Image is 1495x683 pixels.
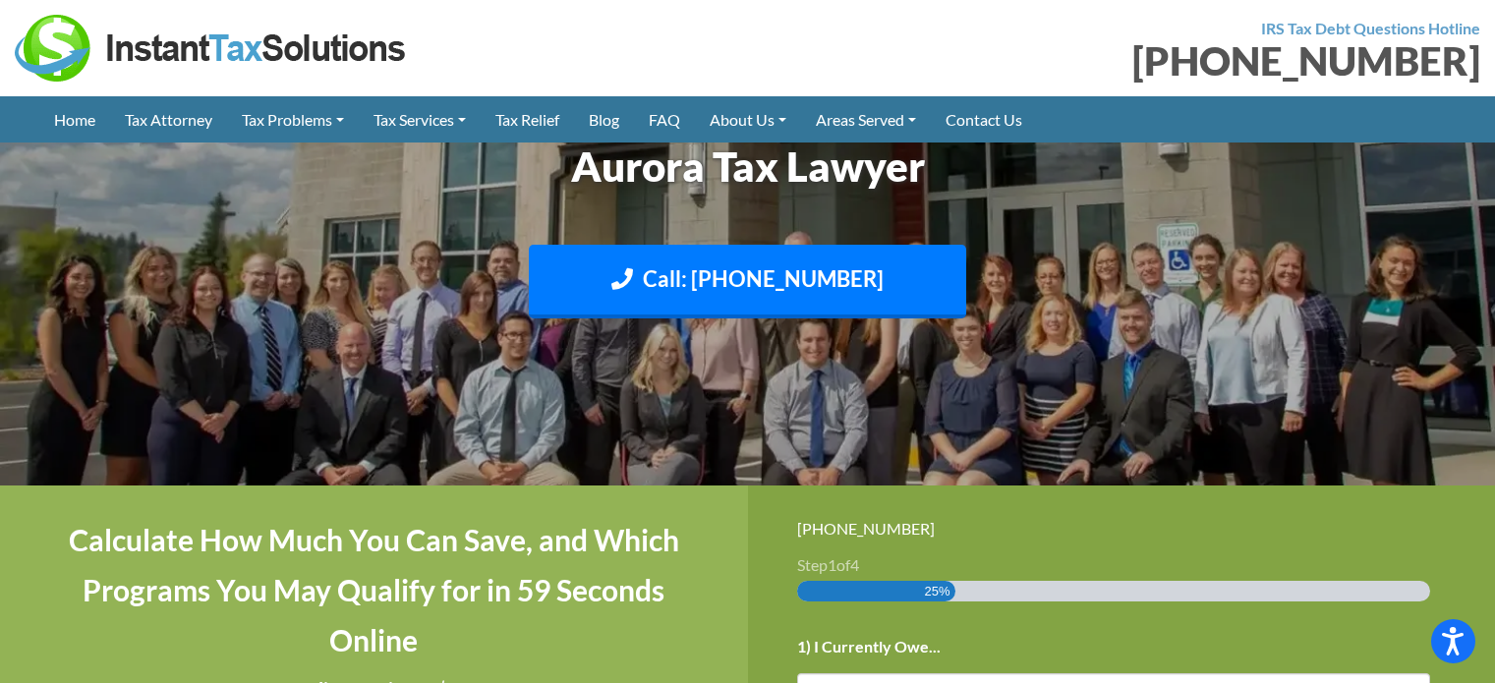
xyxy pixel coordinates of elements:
[1261,19,1480,37] strong: IRS Tax Debt Questions Hotline
[481,96,574,142] a: Tax Relief
[574,96,634,142] a: Blog
[925,581,950,601] span: 25%
[797,515,1447,541] div: [PHONE_NUMBER]
[110,96,227,142] a: Tax Attorney
[797,637,941,657] label: 1) I Currently Owe...
[634,96,695,142] a: FAQ
[931,96,1037,142] a: Contact Us
[797,557,1447,573] h3: Step of
[763,41,1481,81] div: [PHONE_NUMBER]
[202,138,1294,196] h1: Aurora Tax Lawyer
[850,555,859,574] span: 4
[15,36,408,55] a: Instant Tax Solutions Logo
[359,96,481,142] a: Tax Services
[39,96,110,142] a: Home
[695,96,801,142] a: About Us
[801,96,931,142] a: Areas Served
[529,245,966,318] a: Call: [PHONE_NUMBER]
[15,15,408,82] img: Instant Tax Solutions Logo
[227,96,359,142] a: Tax Problems
[49,515,699,665] h4: Calculate How Much You Can Save, and Which Programs You May Qualify for in 59 Seconds Online
[828,555,836,574] span: 1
